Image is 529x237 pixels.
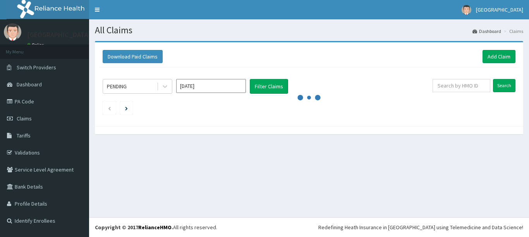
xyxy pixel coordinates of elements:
[95,25,523,35] h1: All Claims
[462,5,471,15] img: User Image
[95,224,173,231] strong: Copyright © 2017 .
[17,81,42,88] span: Dashboard
[125,105,128,112] a: Next page
[138,224,172,231] a: RelianceHMO
[27,42,46,48] a: Online
[103,50,163,63] button: Download Paid Claims
[297,86,321,109] svg: audio-loading
[17,64,56,71] span: Switch Providers
[433,79,490,92] input: Search by HMO ID
[250,79,288,94] button: Filter Claims
[318,223,523,231] div: Redefining Heath Insurance in [GEOGRAPHIC_DATA] using Telemedicine and Data Science!
[472,28,501,34] a: Dashboard
[502,28,523,34] li: Claims
[89,217,529,237] footer: All rights reserved.
[107,82,127,90] div: PENDING
[108,105,111,112] a: Previous page
[493,79,515,92] input: Search
[176,79,246,93] input: Select Month and Year
[483,50,515,63] a: Add Claim
[27,31,91,38] p: [GEOGRAPHIC_DATA]
[4,23,21,41] img: User Image
[17,132,31,139] span: Tariffs
[17,115,32,122] span: Claims
[476,6,523,13] span: [GEOGRAPHIC_DATA]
